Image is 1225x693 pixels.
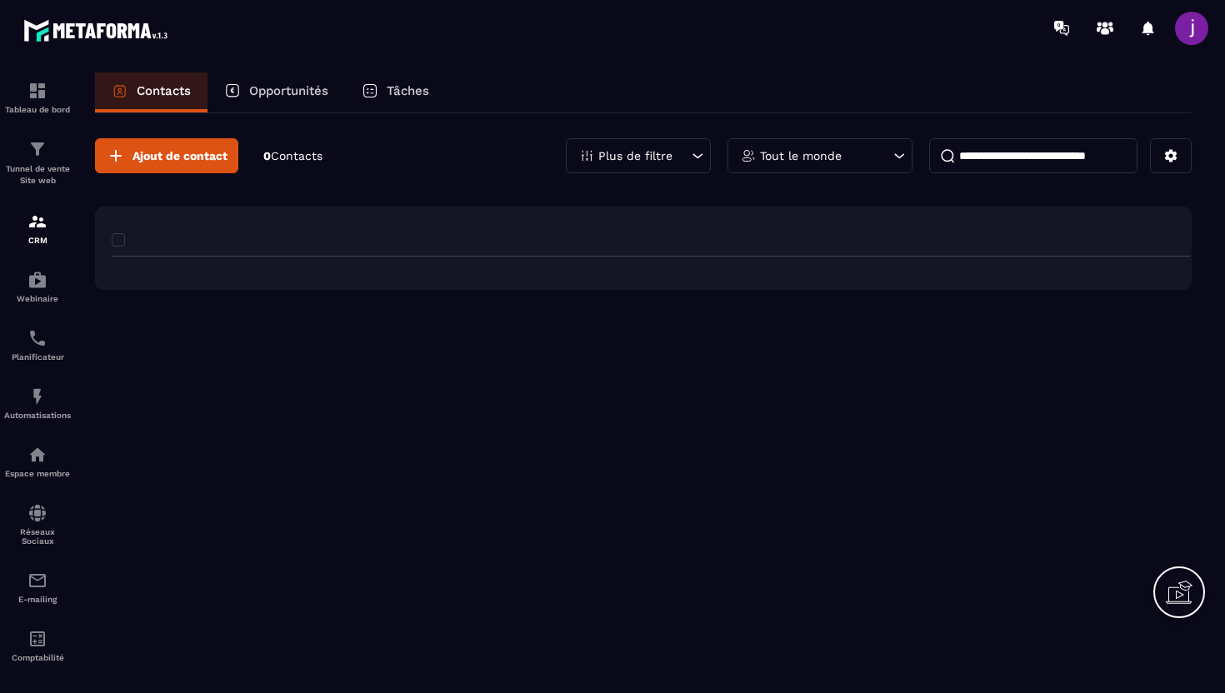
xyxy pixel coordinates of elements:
img: formation [27,81,47,101]
a: automationsautomationsEspace membre [4,432,71,491]
p: Espace membre [4,469,71,478]
a: formationformationCRM [4,199,71,257]
p: Opportunités [249,83,328,98]
a: social-networksocial-networkRéseaux Sociaux [4,491,71,558]
img: formation [27,139,47,159]
img: logo [23,15,173,46]
img: formation [27,212,47,232]
p: Tableau de bord [4,105,71,114]
img: scheduler [27,328,47,348]
a: automationsautomationsWebinaire [4,257,71,316]
img: automations [27,445,47,465]
p: Tout le monde [760,150,842,162]
p: Comptabilité [4,653,71,662]
a: Tâches [345,72,446,112]
img: social-network [27,503,47,523]
a: Opportunités [207,72,345,112]
img: accountant [27,629,47,649]
p: Tâches [387,83,429,98]
a: schedulerschedulerPlanificateur [4,316,71,374]
a: Contacts [95,72,207,112]
p: CRM [4,236,71,245]
a: automationsautomationsAutomatisations [4,374,71,432]
a: formationformationTableau de bord [4,68,71,127]
p: Plus de filtre [598,150,672,162]
p: 0 [263,148,322,164]
p: Réseaux Sociaux [4,527,71,546]
p: Contacts [137,83,191,98]
p: Planificateur [4,352,71,361]
img: email [27,571,47,591]
img: automations [27,270,47,290]
span: Ajout de contact [132,147,227,164]
button: Ajout de contact [95,138,238,173]
p: E-mailing [4,595,71,604]
img: automations [27,386,47,406]
a: accountantaccountantComptabilité [4,616,71,675]
p: Tunnel de vente Site web [4,163,71,187]
a: emailemailE-mailing [4,558,71,616]
p: Automatisations [4,411,71,420]
a: formationformationTunnel de vente Site web [4,127,71,199]
span: Contacts [271,149,322,162]
p: Webinaire [4,294,71,303]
